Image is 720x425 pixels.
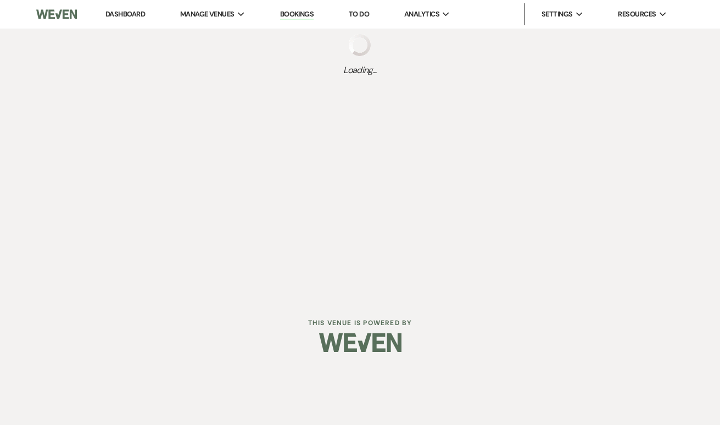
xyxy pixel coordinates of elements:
img: loading spinner [349,34,371,56]
span: Manage Venues [180,9,235,20]
span: Analytics [404,9,439,20]
a: Dashboard [105,9,145,19]
a: To Do [349,9,369,19]
img: Weven Logo [36,3,77,26]
a: Bookings [280,9,314,20]
span: Loading... [343,64,377,77]
span: Resources [618,9,656,20]
span: Settings [542,9,573,20]
img: Weven Logo [319,323,401,362]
